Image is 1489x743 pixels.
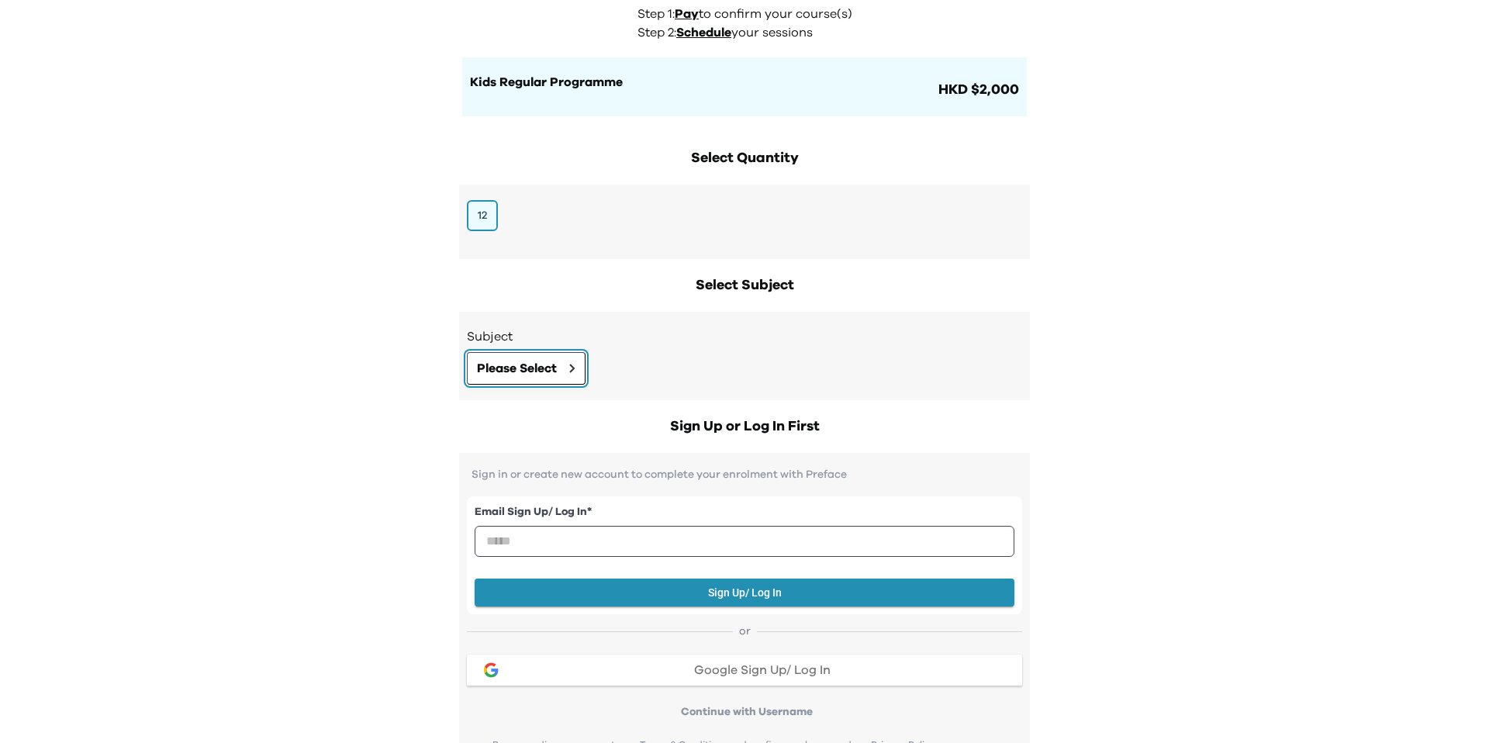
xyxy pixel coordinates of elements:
[637,23,861,42] p: Step 2: your sessions
[935,79,1019,101] span: HKD $2,000
[467,352,586,385] button: Please Select
[470,73,935,92] h1: Kids Regular Programme
[675,8,699,20] span: Pay
[475,579,1014,607] button: Sign Up/ Log In
[467,468,1022,481] p: Sign in or create new account to complete your enrolment with Preface
[694,664,831,676] span: Google Sign Up/ Log In
[733,624,757,639] span: or
[637,5,861,23] p: Step 1: to confirm your course(s)
[459,147,1030,169] h2: Select Quantity
[475,504,1014,520] label: Email Sign Up/ Log In *
[467,655,1022,686] button: google loginGoogle Sign Up/ Log In
[477,359,557,378] span: Please Select
[459,416,1030,437] h2: Sign Up or Log In First
[676,26,731,39] span: Schedule
[472,704,1022,720] p: Continue with Username
[459,275,1030,296] h2: Select Subject
[467,327,1022,346] h3: Subject
[467,200,498,231] button: 12
[482,661,500,679] img: google login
